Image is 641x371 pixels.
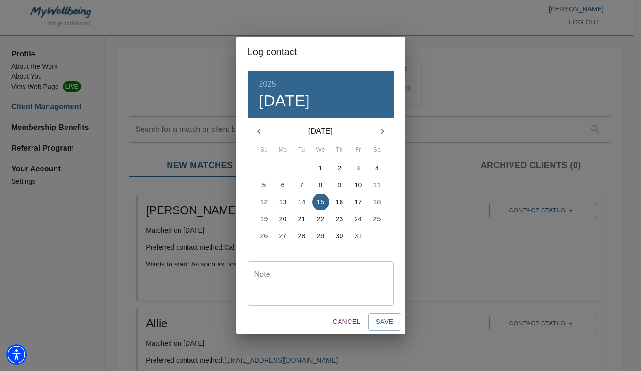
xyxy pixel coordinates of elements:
[312,227,329,244] button: 29
[275,210,292,227] button: 20
[331,227,348,244] button: 30
[329,313,364,331] button: Cancel
[355,180,362,190] p: 10
[319,180,323,190] p: 8
[298,197,306,207] p: 14
[375,163,379,173] p: 4
[260,231,268,241] p: 26
[279,231,287,241] p: 27
[338,180,341,190] p: 9
[275,194,292,210] button: 13
[336,231,343,241] p: 30
[312,145,329,155] span: We
[275,145,292,155] span: Mo
[331,177,348,194] button: 9
[300,180,304,190] p: 7
[256,210,273,227] button: 19
[369,194,386,210] button: 18
[369,160,386,177] button: 4
[293,227,310,244] button: 28
[293,210,310,227] button: 21
[279,197,287,207] p: 13
[350,177,367,194] button: 10
[350,194,367,210] button: 17
[350,227,367,244] button: 31
[275,177,292,194] button: 6
[317,214,325,224] p: 22
[298,231,306,241] p: 28
[293,194,310,210] button: 14
[350,210,367,227] button: 24
[373,214,381,224] p: 25
[333,316,360,328] span: Cancel
[312,160,329,177] button: 1
[281,180,285,190] p: 6
[293,177,310,194] button: 7
[317,197,325,207] p: 15
[262,180,266,190] p: 5
[298,214,306,224] p: 21
[259,78,276,91] button: 2025
[6,344,27,365] div: Accessibility Menu
[355,214,362,224] p: 24
[368,313,401,331] button: Save
[312,194,329,210] button: 15
[312,177,329,194] button: 8
[260,197,268,207] p: 12
[312,210,329,227] button: 22
[336,214,343,224] p: 23
[336,197,343,207] p: 16
[355,197,362,207] p: 17
[256,194,273,210] button: 12
[317,231,325,241] p: 29
[331,194,348,210] button: 16
[275,227,292,244] button: 27
[369,210,386,227] button: 25
[369,177,386,194] button: 11
[259,91,310,111] button: [DATE]
[331,160,348,177] button: 2
[350,145,367,155] span: Fr
[256,227,273,244] button: 26
[293,145,310,155] span: Tu
[373,197,381,207] p: 18
[355,231,362,241] p: 31
[270,126,371,137] p: [DATE]
[331,210,348,227] button: 23
[256,177,273,194] button: 5
[260,214,268,224] p: 19
[369,145,386,155] span: Sa
[376,316,394,328] span: Save
[357,163,360,173] p: 3
[338,163,341,173] p: 2
[373,180,381,190] p: 11
[331,145,348,155] span: Th
[256,145,273,155] span: Su
[350,160,367,177] button: 3
[319,163,323,173] p: 1
[279,214,287,224] p: 20
[248,44,394,59] h2: Log contact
